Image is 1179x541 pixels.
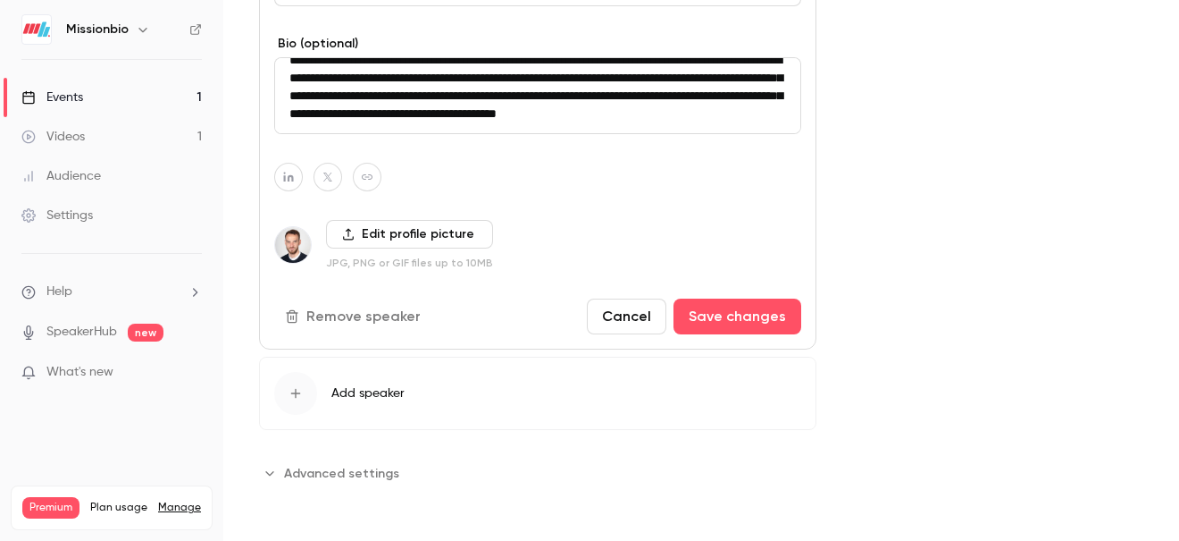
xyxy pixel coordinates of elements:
[587,299,666,334] button: Cancel
[259,357,816,430] button: Add speaker
[21,167,101,185] div: Audience
[274,35,801,53] label: Bio (optional)
[259,459,816,487] section: Advanced settings
[90,501,147,515] span: Plan usage
[46,323,117,342] a: SpeakerHub
[22,15,51,44] img: Missionbio
[275,227,311,263] img: Dr Dominik Lindenhofer
[22,497,79,519] span: Premium
[66,21,129,38] h6: Missionbio
[180,365,202,381] iframe: Noticeable Trigger
[21,89,83,106] div: Events
[158,501,201,515] a: Manage
[331,385,405,402] span: Add speaker
[259,459,410,487] button: Advanced settings
[21,128,85,146] div: Videos
[46,363,113,382] span: What's new
[326,256,493,270] p: JPG, PNG or GIF files up to 10MB
[284,464,399,483] span: Advanced settings
[21,283,202,301] li: help-dropdown-opener
[21,207,93,224] div: Settings
[326,220,493,249] label: Edit profile picture
[673,299,801,334] button: Save changes
[128,324,163,342] span: new
[46,283,72,301] span: Help
[274,299,435,334] button: Remove speaker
